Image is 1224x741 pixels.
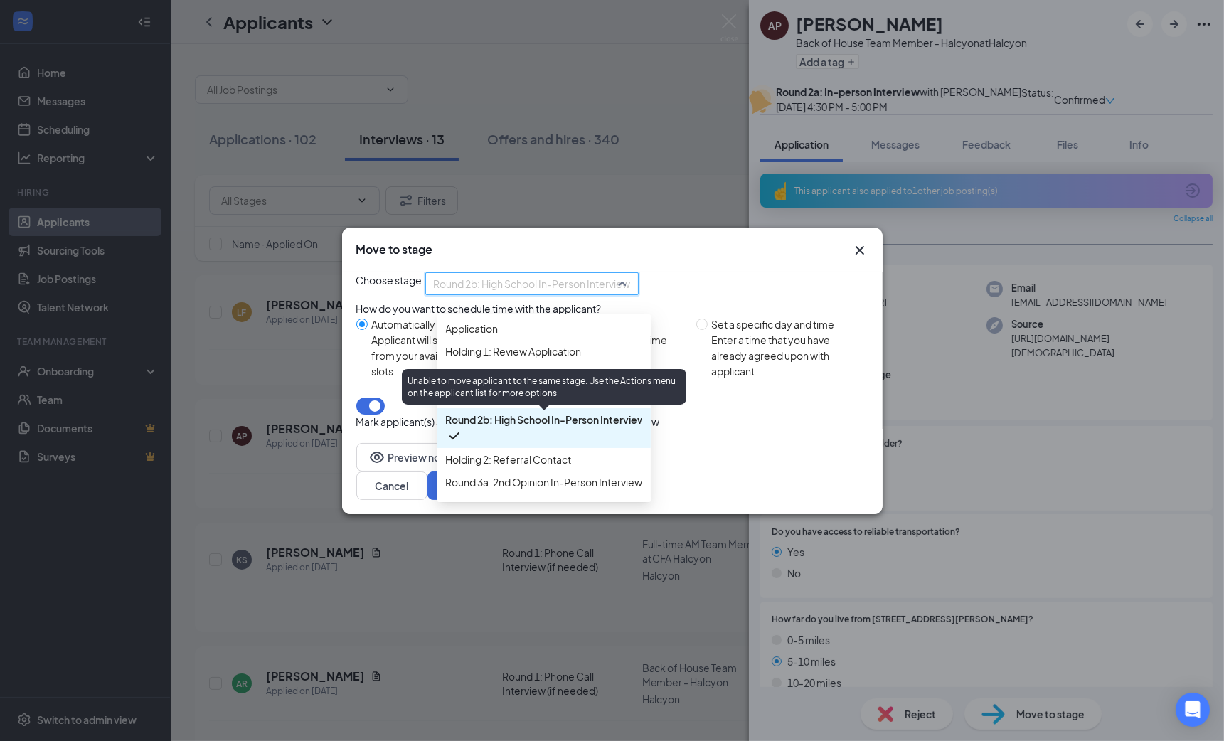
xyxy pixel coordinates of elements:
svg: Checkmark [446,427,463,444]
span: Round 2b: High School In-Person Interview (next stage) [434,273,687,294]
div: Set a specific day and time [712,316,857,332]
svg: Eye [368,449,385,466]
svg: Cross [851,242,868,259]
span: Choose stage: [356,272,425,295]
span: Round 2b: High School In-Person Interview (next stage) [446,412,706,427]
div: Automatically [372,316,486,332]
span: Round 1: Phone Call Interview (if needed) [446,366,635,382]
span: Application [446,321,499,336]
button: Close [851,242,868,259]
h3: Move to stage [356,242,433,257]
div: How do you want to schedule time with the applicant? [356,301,868,316]
span: Holding 2: Referral Contact [446,452,572,467]
button: Cancel [356,471,427,500]
div: Open Intercom Messenger [1176,693,1210,727]
button: EyePreview notification [356,443,496,471]
span: Round 3b: Carwash Leadership Team In-Person Interview [446,497,710,513]
div: Unable to move applicant to the same stage. Use the Actions menu on the applicant list for more o... [402,369,686,405]
span: Holding 1: Review Application [446,343,582,359]
p: Mark applicant(s) as Completed for Round 2a: In-person Interview [356,415,868,429]
span: Round 3a: 2nd Opinion In-Person Interview [446,474,643,490]
div: Enter a time that you have already agreed upon with applicant [712,332,857,379]
div: Applicant will select from your available time slots [372,332,486,379]
button: Schedule [427,471,499,500]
